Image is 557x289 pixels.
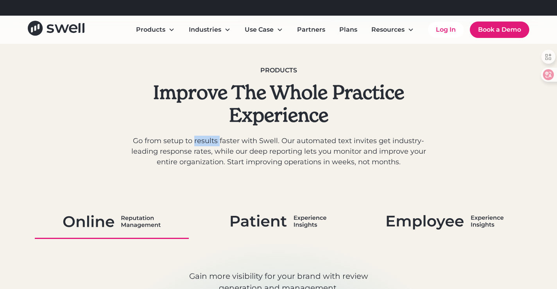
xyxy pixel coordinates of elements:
[129,66,429,75] div: Products
[130,22,181,38] div: Products
[365,22,420,38] div: Resources
[129,81,429,126] h2: Improve The Whole Practice Experience
[333,22,364,38] a: Plans
[129,136,429,167] p: Go from setup to results faster with Swell. Our automated text invites get industry-leading respo...
[371,25,405,34] div: Resources
[238,22,289,38] div: Use Case
[183,22,237,38] div: Industries
[136,25,165,34] div: Products
[189,25,221,34] div: Industries
[416,198,557,289] div: 聊天小组件
[28,21,84,38] a: home
[245,25,274,34] div: Use Case
[470,22,529,38] a: Book a Demo
[428,22,464,38] a: Log In
[291,22,331,38] a: Partners
[416,198,557,289] iframe: Chat Widget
